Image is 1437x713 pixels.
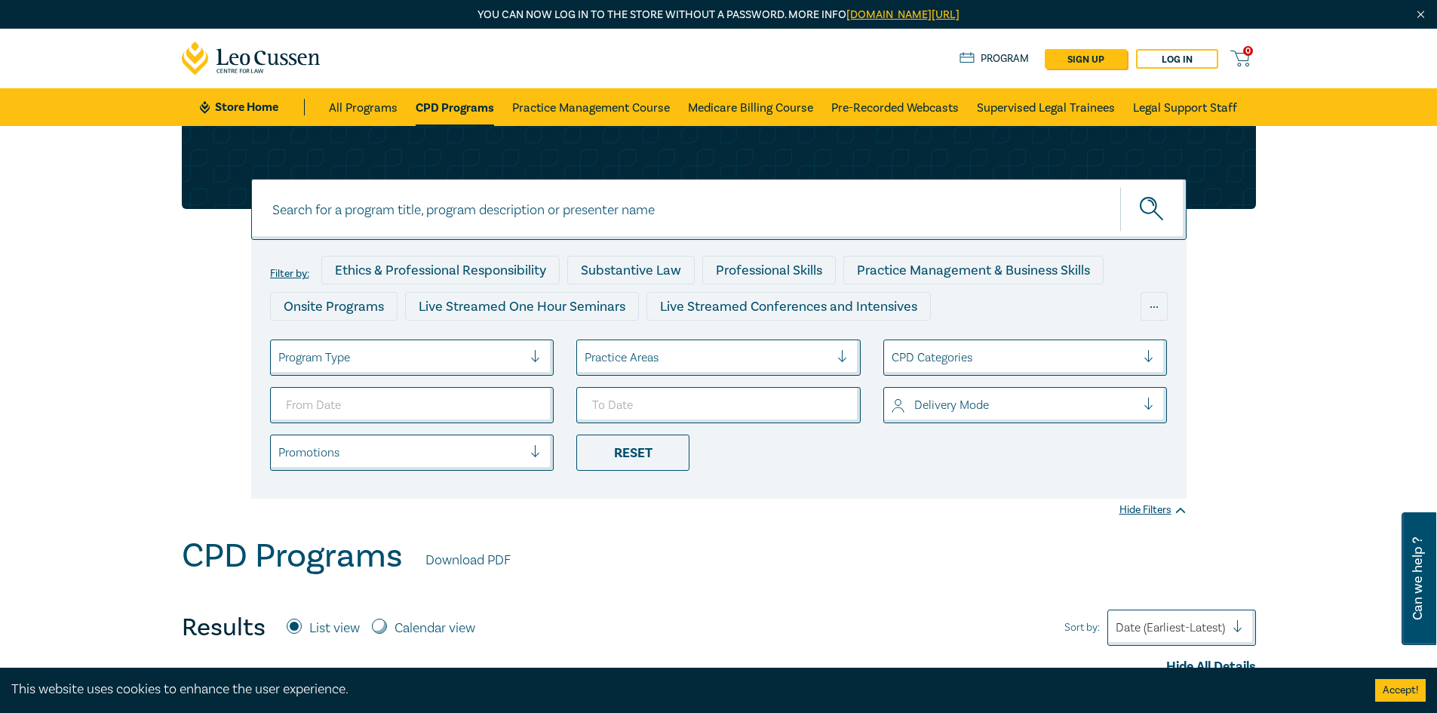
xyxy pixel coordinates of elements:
[576,435,689,471] div: Reset
[11,680,1353,699] div: This website uses cookies to enhance the user experience.
[1119,502,1187,518] div: Hide Filters
[425,551,511,570] a: Download PDF
[960,51,1030,67] a: Program
[576,387,861,423] input: To Date
[1136,49,1218,69] a: Log in
[405,292,639,321] div: Live Streamed One Hour Seminars
[567,256,695,284] div: Substantive Law
[270,268,309,280] label: Filter by:
[870,328,1009,357] div: National Programs
[831,88,959,126] a: Pre-Recorded Webcasts
[270,292,398,321] div: Onsite Programs
[182,613,266,643] h4: Results
[309,619,360,638] label: List view
[517,328,690,357] div: Pre-Recorded Webcasts
[270,328,509,357] div: Live Streamed Practical Workshops
[1133,88,1237,126] a: Legal Support Staff
[1375,679,1426,702] button: Accept cookies
[182,7,1256,23] p: You can now log in to the store without a password. More info
[395,619,475,638] label: Calendar view
[1411,521,1425,636] span: Can we help ?
[200,99,305,115] a: Store Home
[585,349,588,366] input: select
[1141,292,1168,321] div: ...
[251,179,1187,240] input: Search for a program title, program description or presenter name
[182,657,1256,677] div: Hide All Details
[329,88,398,126] a: All Programs
[843,256,1104,284] div: Practice Management & Business Skills
[278,444,281,461] input: select
[182,536,403,576] h1: CPD Programs
[846,8,960,22] a: [DOMAIN_NAME][URL]
[1243,46,1253,56] span: 0
[512,88,670,126] a: Practice Management Course
[892,349,895,366] input: select
[698,328,863,357] div: 10 CPD Point Packages
[416,88,494,126] a: CPD Programs
[321,256,560,284] div: Ethics & Professional Responsibility
[688,88,813,126] a: Medicare Billing Course
[1045,49,1127,69] a: sign up
[1414,8,1427,21] img: Close
[270,387,554,423] input: From Date
[892,397,895,413] input: select
[702,256,836,284] div: Professional Skills
[278,349,281,366] input: select
[646,292,931,321] div: Live Streamed Conferences and Intensives
[1064,619,1100,636] span: Sort by:
[977,88,1115,126] a: Supervised Legal Trainees
[1116,619,1119,636] input: Sort by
